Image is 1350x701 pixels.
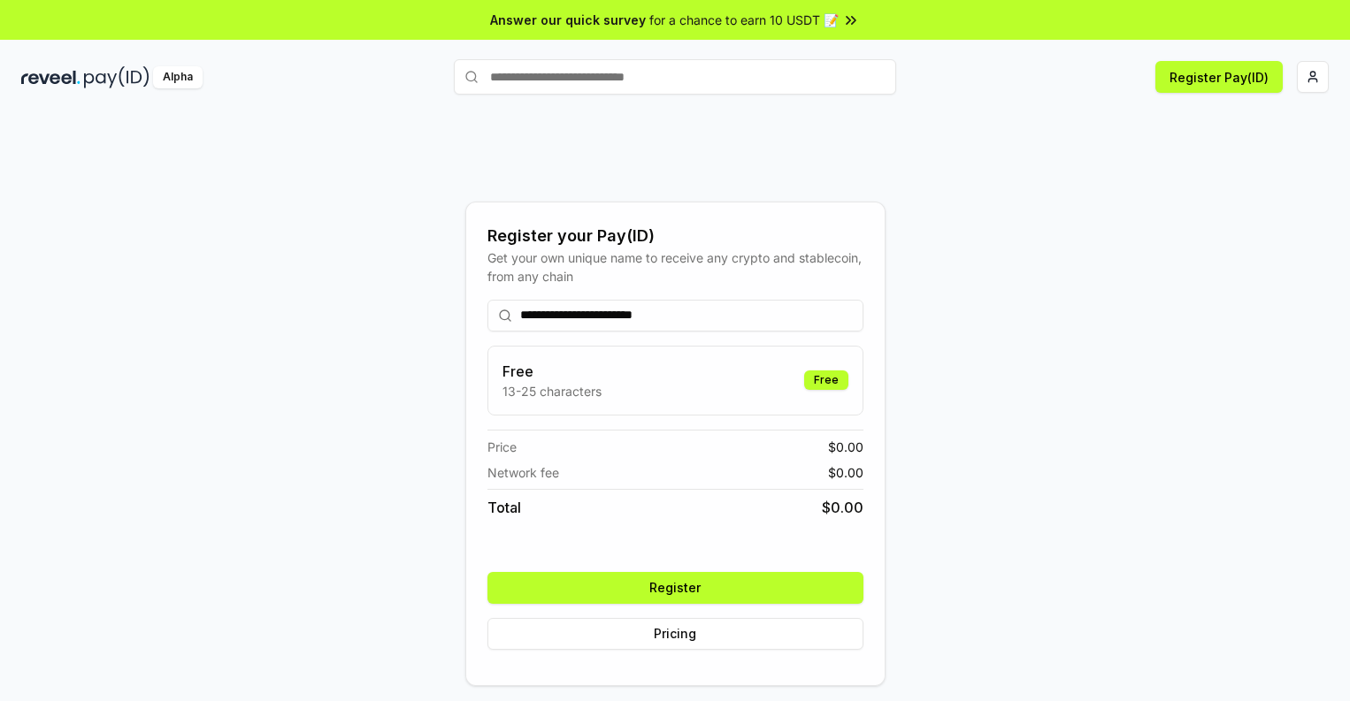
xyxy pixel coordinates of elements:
[487,497,521,518] span: Total
[490,11,646,29] span: Answer our quick survey
[487,438,517,456] span: Price
[487,248,863,286] div: Get your own unique name to receive any crypto and stablecoin, from any chain
[804,370,848,390] div: Free
[487,618,863,650] button: Pricing
[822,497,863,518] span: $ 0.00
[21,66,81,88] img: reveel_dark
[487,572,863,604] button: Register
[828,463,863,482] span: $ 0.00
[487,224,863,248] div: Register your Pay(ID)
[828,438,863,456] span: $ 0.00
[153,66,203,88] div: Alpha
[502,382,602,400] p: 13-25 characters
[502,361,602,382] h3: Free
[487,463,559,482] span: Network fee
[84,66,150,88] img: pay_id
[1155,61,1283,93] button: Register Pay(ID)
[649,11,839,29] span: for a chance to earn 10 USDT 📝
